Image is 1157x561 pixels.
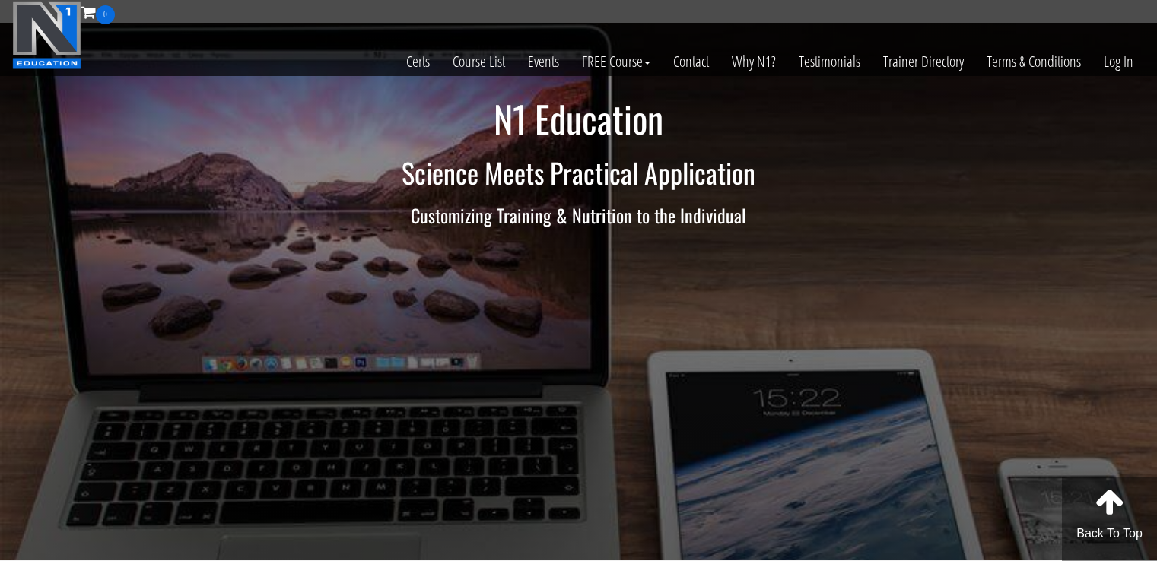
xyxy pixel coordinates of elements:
a: Trainer Directory [872,24,975,99]
h3: Customizing Training & Nutrition to the Individual [134,205,1024,225]
a: Contact [662,24,720,99]
a: Why N1? [720,24,787,99]
a: Testimonials [787,24,872,99]
h2: Science Meets Practical Application [134,157,1024,188]
a: FREE Course [571,24,662,99]
a: Events [517,24,571,99]
a: Certs [395,24,441,99]
a: 0 [81,2,115,22]
a: Terms & Conditions [975,24,1092,99]
h1: N1 Education [134,99,1024,139]
img: n1-education [12,1,81,69]
p: Back To Top [1062,525,1157,543]
a: Log In [1092,24,1145,99]
span: 0 [96,5,115,24]
a: Course List [441,24,517,99]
